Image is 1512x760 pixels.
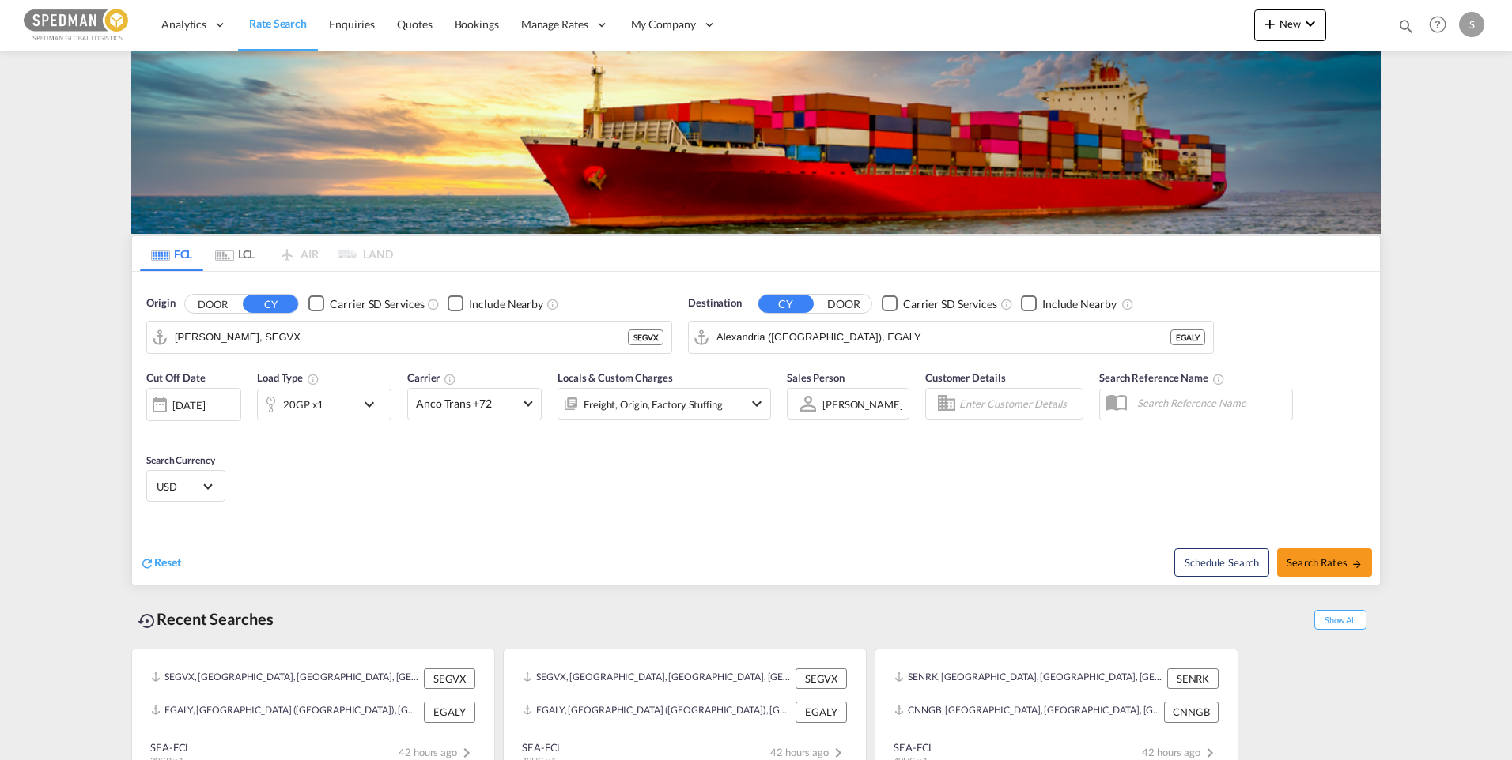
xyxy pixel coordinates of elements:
div: [PERSON_NAME] [822,398,903,411]
md-icon: icon-backup-restore [138,611,157,630]
button: icon-plus 400-fgNewicon-chevron-down [1254,9,1326,41]
div: Freight Origin Factory Stuffingicon-chevron-down [558,388,771,420]
span: Origin [146,295,175,311]
span: Customer Details [925,371,1005,384]
div: S [1459,12,1484,37]
span: Bookings [455,17,499,31]
md-checkbox: Checkbox No Ink [308,295,424,312]
span: Load Type [257,371,319,384]
div: Help [1424,11,1459,40]
span: Cut Off Date [146,371,206,384]
span: New [1261,17,1320,30]
div: SEGVX [796,668,847,689]
span: USD [157,480,201,494]
md-tab-item: LCL [203,236,266,271]
button: CY [243,295,298,313]
span: Reset [154,555,181,569]
md-tab-item: FCL [140,236,203,271]
div: 20GP x1 [283,393,323,416]
md-icon: Unchecked: Search for CY (Container Yard) services for all selected carriers.Checked : Search for... [427,298,440,310]
button: CY [758,295,814,313]
div: [DATE] [172,398,205,412]
div: Carrier SD Services [330,296,424,312]
button: DOOR [816,295,871,313]
md-icon: icon-information-outline [307,373,319,386]
div: Origin DOOR CY Checkbox No InkUnchecked: Search for CY (Container Yard) services for all selected... [132,272,1380,585]
div: Include Nearby [1042,296,1117,312]
span: Rate Search [249,17,307,30]
span: Sales Person [787,371,845,384]
div: Carrier SD Services [903,296,997,312]
span: 42 hours ago [399,746,476,758]
img: c12ca350ff1b11efb6b291369744d907.png [24,7,130,43]
div: SEA-FCL [150,740,191,754]
span: Search Reference Name [1099,371,1225,384]
div: SEA-FCL [894,740,934,754]
div: Recent Searches [131,601,280,637]
md-icon: icon-chevron-down [747,394,766,413]
md-icon: icon-magnify [1397,17,1415,35]
span: Search Rates [1287,556,1363,569]
input: Search by Port [175,325,628,349]
md-icon: icon-chevron-down [1301,14,1320,33]
button: Search Ratesicon-arrow-right [1277,548,1372,577]
span: Carrier [407,371,456,384]
span: Locals & Custom Charges [558,371,673,384]
span: 42 hours ago [1142,746,1219,758]
md-icon: The selected Trucker/Carrierwill be displayed in the rate results If the rates are from another f... [444,373,456,386]
div: Include Nearby [469,296,543,312]
span: My Company [631,17,696,32]
md-select: Sales Person: Sven Sjostrand [821,393,905,416]
md-datepicker: Select [146,420,158,441]
md-icon: Unchecked: Ignores neighbouring ports when fetching rates.Checked : Includes neighbouring ports w... [546,298,559,310]
div: icon-refreshReset [140,555,181,572]
md-pagination-wrapper: Use the left and right arrow keys to navigate between tabs [140,236,393,271]
div: SEGVX, Gavle, Sweden, Northern Europe, Europe [151,668,420,689]
md-icon: icon-plus 400-fg [1261,14,1280,33]
div: EGALY, Alexandria (El Iskandariya), Egypt, Northern Africa, Africa [151,702,420,722]
md-icon: Your search will be saved by the below given name [1212,373,1225,386]
md-checkbox: Checkbox No Ink [1021,295,1117,312]
div: CNNGB, Ningbo, China, Greater China & Far East Asia, Asia Pacific [894,702,1160,722]
button: DOOR [185,295,240,313]
span: Quotes [397,17,432,31]
span: Enquiries [329,17,375,31]
div: [DATE] [146,388,241,421]
span: 42 hours ago [770,746,848,758]
input: Enter Customer Details [959,392,1078,416]
div: SEA-FCL [522,740,562,754]
div: SEGVX [424,668,475,689]
span: Anco Trans +72 [416,396,519,412]
md-icon: icon-refresh [140,556,154,570]
div: EGALY [424,702,475,722]
img: LCL+%26+FCL+BACKGROUND.png [131,51,1381,234]
div: EGALY, Alexandria (El Iskandariya), Egypt, Northern Africa, Africa [523,702,792,722]
input: Search Reference Name [1129,391,1292,415]
span: Show All [1314,610,1366,630]
input: Search by Port [716,325,1170,349]
md-icon: Unchecked: Ignores neighbouring ports when fetching rates.Checked : Includes neighbouring ports w... [1121,298,1134,310]
div: SENRK [1167,668,1219,689]
div: icon-magnify [1397,17,1415,41]
span: Help [1424,11,1451,38]
md-checkbox: Checkbox No Ink [448,295,543,312]
md-icon: icon-arrow-right [1351,559,1363,570]
span: Search Currency [146,454,215,466]
span: Destination [688,295,742,311]
div: SENRK, Norrkoping, Sweden, Northern Europe, Europe [894,668,1163,689]
div: 20GP x1icon-chevron-down [257,389,391,420]
div: EGALY [1170,329,1205,345]
div: SEGVX, Gavle, Sweden, Northern Europe, Europe [523,668,792,689]
md-icon: icon-chevron-down [360,395,387,414]
md-icon: Unchecked: Search for CY (Container Yard) services for all selected carriers.Checked : Search for... [1000,298,1013,310]
div: Freight Origin Factory Stuffing [584,393,723,416]
button: Note: By default Schedule search will only considerorigin ports, destination ports and cut off da... [1174,548,1269,577]
md-checkbox: Checkbox No Ink [882,295,997,312]
span: Manage Rates [521,17,588,32]
div: SEGVX [628,329,663,345]
md-input-container: Alexandria (El Iskandariya), EGALY [689,322,1213,353]
div: CNNGB [1164,702,1219,722]
div: EGALY [796,702,847,722]
md-select: Select Currency: $ USDUnited States Dollar [155,475,217,498]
